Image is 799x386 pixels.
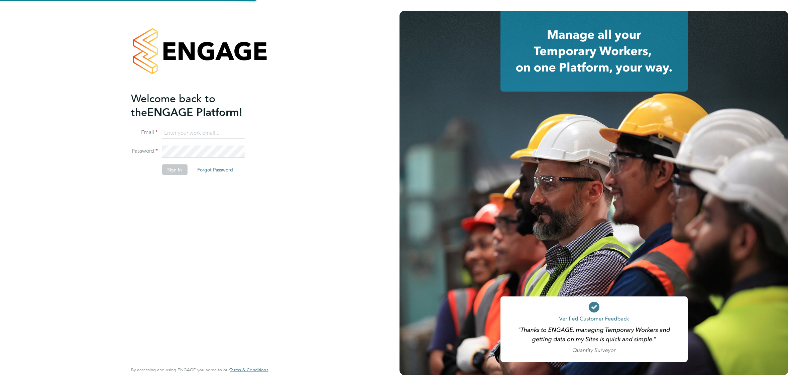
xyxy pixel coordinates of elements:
input: Enter your work email... [162,127,244,139]
label: Password [131,148,158,155]
span: Welcome back to the [131,92,215,119]
label: Email [131,129,158,136]
span: By accessing and using ENGAGE you agree to our [131,367,268,373]
button: Sign In [162,164,187,175]
button: Forgot Password [192,164,238,175]
a: Terms & Conditions [230,367,268,373]
h2: ENGAGE Platform! [131,92,261,119]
